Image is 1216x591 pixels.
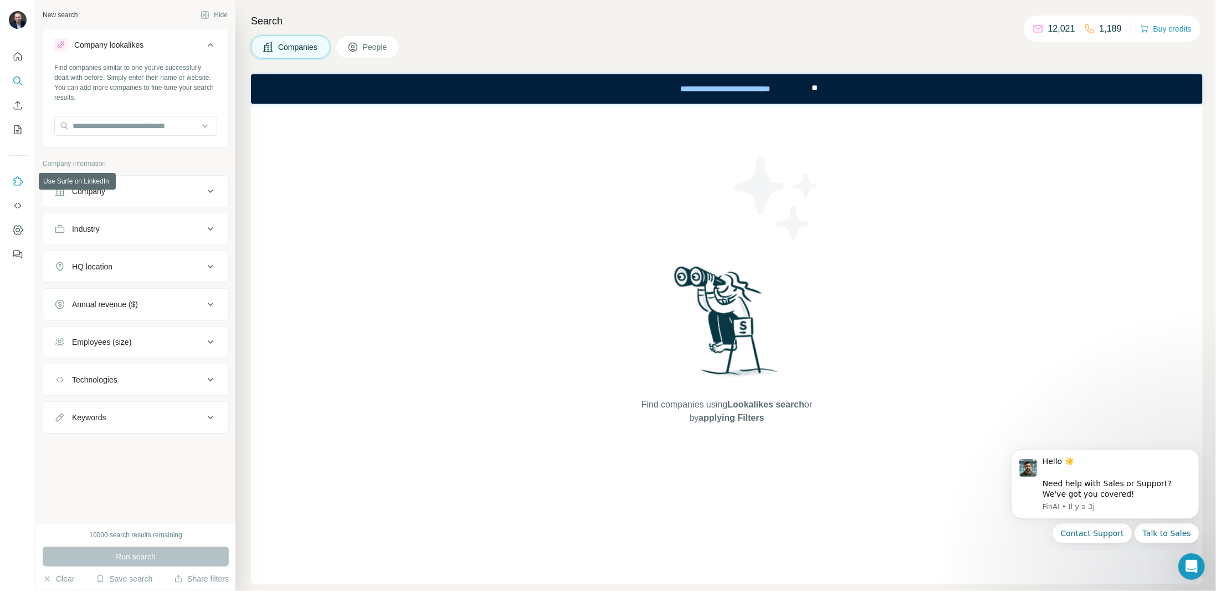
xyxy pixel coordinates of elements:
[43,329,228,355] button: Employees (size)
[1178,553,1205,580] iframe: Intercom live chat
[699,413,764,422] span: applying Filters
[9,47,27,67] button: Quick start
[43,366,228,393] button: Technologies
[251,74,1203,104] iframe: Banner
[43,253,228,280] button: HQ location
[72,186,105,197] div: Company
[43,159,229,169] p: Company information
[1048,22,1075,35] p: 12,021
[89,530,182,540] div: 10000 search results remaining
[251,13,1203,29] h4: Search
[43,404,228,431] button: Keywords
[638,398,815,425] span: Find companies using or by
[9,120,27,140] button: My lists
[9,244,27,264] button: Feedback
[43,10,78,20] div: New search
[9,11,27,29] img: Avatar
[54,63,217,103] div: Find companies similar to one you've successfully dealt with before. Simply enter their name or w...
[9,220,27,240] button: Dashboard
[9,95,27,115] button: Enrich CSV
[72,412,106,423] div: Keywords
[278,42,319,53] span: Companies
[43,178,228,205] button: Company
[72,374,117,385] div: Technologies
[9,171,27,191] button: Use Surfe on LinkedIn
[1100,22,1122,35] p: 1,189
[72,299,138,310] div: Annual revenue ($)
[174,573,229,584] button: Share filters
[43,573,74,584] button: Clear
[994,440,1216,550] iframe: Intercom notifications message
[43,291,228,318] button: Annual revenue ($)
[43,216,228,242] button: Industry
[72,223,100,235] div: Industry
[9,71,27,91] button: Search
[193,7,235,23] button: Hide
[363,42,388,53] span: People
[72,337,131,348] div: Employees (size)
[9,196,27,216] button: Use Surfe API
[43,32,228,63] button: Company lookalikes
[727,148,827,248] img: Surfe Illustration - Stars
[72,261,112,272] div: HQ location
[727,400,804,409] span: Lookalikes search
[96,573,152,584] button: Save search
[74,39,143,50] div: Company lookalikes
[669,263,784,387] img: Surfe Illustration - Woman searching with binoculars
[1140,21,1192,37] button: Buy credits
